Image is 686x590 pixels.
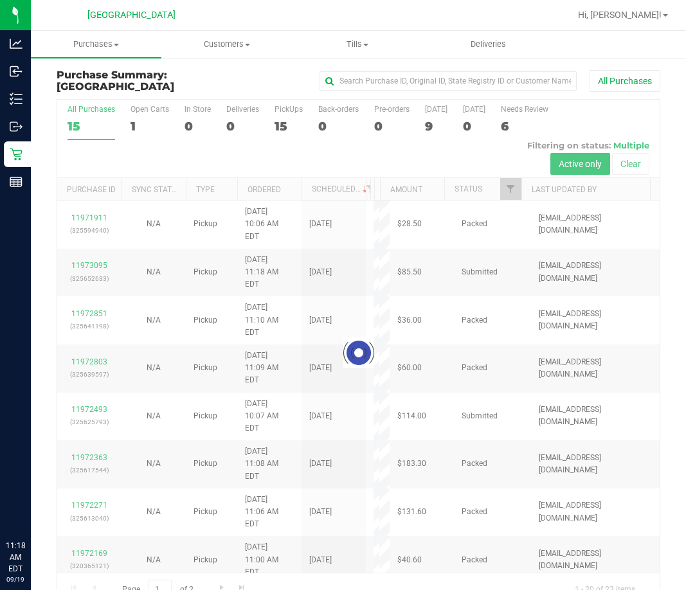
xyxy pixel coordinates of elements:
[13,487,51,526] iframe: Resource center
[10,120,23,133] inline-svg: Outbound
[6,540,25,575] p: 11:18 AM EDT
[423,31,554,58] a: Deliveries
[10,175,23,188] inline-svg: Reports
[453,39,523,50] span: Deliveries
[320,71,577,91] input: Search Purchase ID, Original ID, State Registry ID or Customer Name...
[292,31,422,58] a: Tills
[578,10,662,20] span: Hi, [PERSON_NAME]!
[10,37,23,50] inline-svg: Analytics
[161,31,292,58] a: Customers
[10,148,23,161] inline-svg: Retail
[57,69,258,92] h3: Purchase Summary:
[57,80,174,93] span: [GEOGRAPHIC_DATA]
[293,39,422,50] span: Tills
[10,93,23,105] inline-svg: Inventory
[162,39,291,50] span: Customers
[31,39,161,50] span: Purchases
[6,575,25,584] p: 09/19
[590,70,660,92] button: All Purchases
[10,65,23,78] inline-svg: Inbound
[87,10,176,21] span: [GEOGRAPHIC_DATA]
[31,31,161,58] a: Purchases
